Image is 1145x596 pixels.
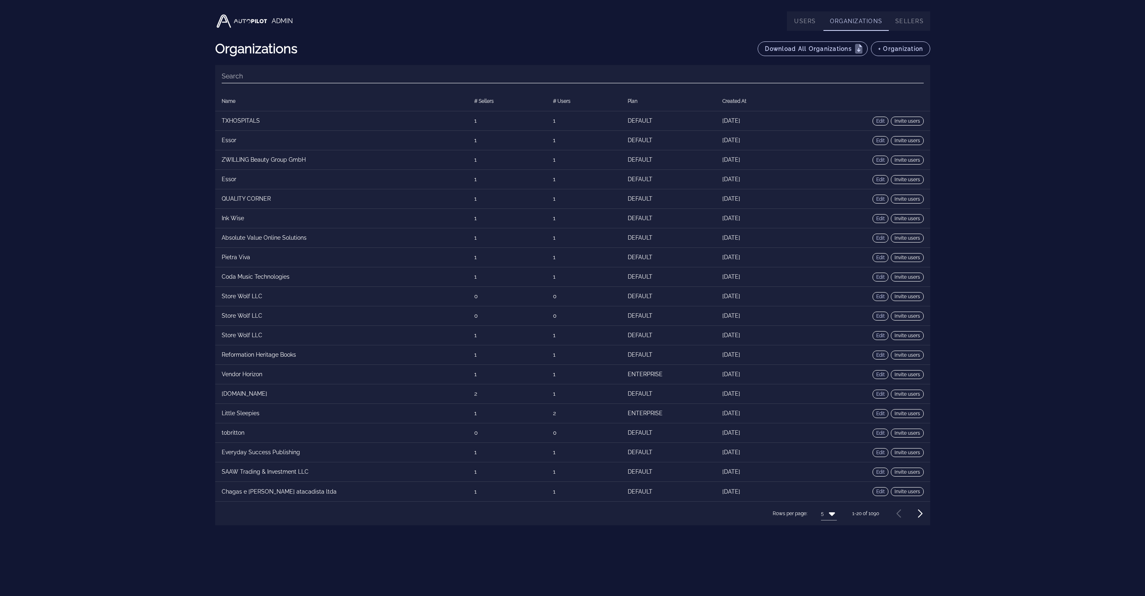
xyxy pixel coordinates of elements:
[215,228,468,248] td: Absolute Value Online Solutions
[553,98,570,104] span: # Users
[716,150,803,170] td: [DATE]
[215,462,468,482] td: SAAW Trading & Investment LLC
[871,41,930,56] button: + Organization
[716,111,803,131] td: [DATE]
[621,306,716,326] td: DEFAULT
[215,306,468,326] td: Store Wolf LLC
[547,482,621,501] td: 1
[873,117,888,126] a: Edit
[468,365,547,384] td: 1
[821,507,837,520] div: 5Rows per page:
[547,326,621,345] td: 1
[547,365,621,384] td: 1
[891,214,924,223] button: Invite users
[547,287,621,306] td: 0
[716,228,803,248] td: [DATE]
[716,267,803,287] td: [DATE]
[873,370,888,379] a: Edit
[873,292,888,301] a: Edit
[621,248,716,267] td: DEFAULT
[215,326,468,345] td: Store Wolf LLC
[891,390,924,399] button: Invite users
[547,170,621,189] td: 1
[873,331,888,340] a: Edit
[889,11,930,31] a: Sellers
[547,462,621,482] td: 1
[891,273,924,282] button: Invite users
[891,370,924,379] button: Invite users
[215,170,468,189] td: Essor
[716,306,803,326] td: [DATE]
[621,365,716,384] td: ENTERPRISE
[468,267,547,287] td: 1
[547,131,621,150] td: 1
[621,462,716,482] td: DEFAULT
[547,150,621,170] td: 1
[621,482,716,501] td: DEFAULT
[621,170,716,189] td: DEFAULT
[621,267,716,287] td: DEFAULT
[873,487,888,496] a: Edit
[547,384,621,404] td: 1
[468,384,547,404] td: 2
[547,404,621,423] td: 2
[468,287,547,306] td: 0
[468,92,547,111] th: # Sellers: Not sorted. Activate to sort ascending.
[716,209,803,228] td: [DATE]
[873,253,888,262] a: Edit
[891,429,924,438] button: Invite users
[773,502,837,525] div: Rows per page:
[547,92,621,111] th: # Users: Not sorted. Activate to sort ascending.
[621,423,716,443] td: DEFAULT
[215,131,468,150] td: Essor
[891,409,924,418] button: Invite users
[891,468,924,477] button: Invite users
[547,345,621,365] td: 1
[215,150,468,170] td: ZWILLING Beauty Group GmbH
[873,312,888,321] a: Edit
[215,404,468,423] td: Little Sleepies
[547,209,621,228] td: 1
[621,209,716,228] td: DEFAULT
[873,273,888,282] a: Edit
[873,156,888,165] a: Edit
[716,462,803,482] td: [DATE]
[891,136,924,145] button: Invite users
[215,345,468,365] td: Reformation Heritage Books
[547,423,621,443] td: 0
[891,234,924,243] button: Invite users
[215,482,468,501] td: Chagas e [PERSON_NAME] atacadista ltda
[215,423,468,443] td: tobritton
[215,365,468,384] td: Vendor Horizon
[873,136,888,145] a: Edit
[852,510,879,517] div: 1-20 of 1090
[891,292,924,301] button: Invite users
[716,326,803,345] td: [DATE]
[215,92,468,111] th: Name: Not sorted. Activate to sort ascending.
[621,287,716,306] td: DEFAULT
[821,510,824,517] div: 5
[873,468,888,477] a: Edit
[873,351,888,360] a: Edit
[891,117,924,126] button: Invite users
[468,170,547,189] td: 1
[468,404,547,423] td: 1
[222,98,235,104] span: Name
[628,98,637,104] span: Plan
[765,45,861,52] span: Download All Organizations
[722,98,746,104] span: Created At
[621,150,716,170] td: DEFAULT
[873,175,888,184] a: Edit
[474,98,494,104] span: # Sellers
[215,384,468,404] td: [DOMAIN_NAME]
[547,267,621,287] td: 1
[621,111,716,131] td: DEFAULT
[621,92,716,111] th: Plan: Not sorted. Activate to sort ascending.
[621,345,716,365] td: DEFAULT
[878,46,923,52] span: + Organization
[716,170,803,189] td: [DATE]
[716,404,803,423] td: [DATE]
[468,248,547,267] td: 1
[891,156,924,165] button: Invite users
[621,404,716,423] td: ENTERPRISE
